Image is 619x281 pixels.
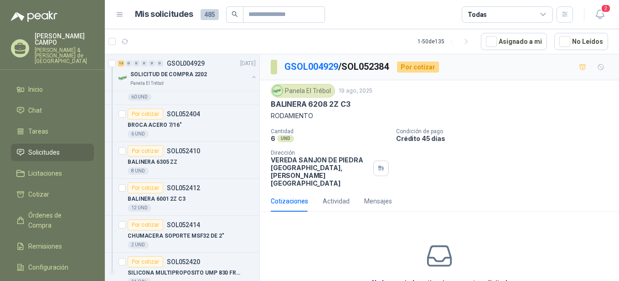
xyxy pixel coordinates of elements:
[28,241,62,251] span: Remisiones
[128,256,163,267] div: Por cotizar
[28,189,49,199] span: Cotizar
[592,6,608,23] button: 2
[11,123,94,140] a: Tareas
[11,11,57,22] img: Logo peakr
[271,150,370,156] p: Dirección
[130,70,207,79] p: SOLICITUD DE COMPRA 2202
[28,262,68,272] span: Configuración
[271,99,351,109] p: BALINERA 6208 2Z C3
[28,84,43,94] span: Inicio
[11,81,94,98] a: Inicio
[125,60,132,67] div: 0
[128,130,149,138] div: 6 UND
[396,135,615,142] p: Crédito 45 días
[128,167,149,175] div: 8 UND
[468,10,487,20] div: Todas
[128,232,224,240] p: CHUMACERA SOPORTE MSF32 DE 2"
[167,111,200,117] p: SOL052404
[128,269,241,277] p: SILICONA MULTIPROPOSITO UMP 830 FRIXO GRADO ALIMENTICIO
[28,210,85,230] span: Órdenes de Compra
[271,111,608,121] p: RODAMIENTO
[133,60,140,67] div: 0
[167,222,200,228] p: SOL052414
[11,207,94,234] a: Órdenes de Compra
[277,135,294,142] div: UND
[271,196,308,206] div: Cotizaciones
[601,4,611,13] span: 2
[284,60,390,74] p: / SOL052384
[128,219,163,230] div: Por cotizar
[284,61,338,72] a: GSOL004929
[167,60,205,67] p: GSOL004929
[11,259,94,276] a: Configuración
[128,146,163,156] div: Por cotizar
[271,135,275,142] p: 6
[128,121,182,130] p: BROCA ACERO 7/16"
[105,142,259,179] a: Por cotizarSOL052410BALINERA 6305 ZZ8 UND
[271,84,335,98] div: Panela El Trébol
[554,33,608,50] button: No Leídos
[118,60,124,67] div: 13
[128,204,151,212] div: 12 UND
[11,102,94,119] a: Chat
[11,144,94,161] a: Solicitudes
[396,128,615,135] p: Condición de pago
[167,185,200,191] p: SOL052412
[28,126,48,136] span: Tareas
[105,105,259,142] a: Por cotizarSOL052404BROCA ACERO 7/16"6 UND
[28,168,62,178] span: Licitaciones
[232,11,238,17] span: search
[11,186,94,203] a: Cotizar
[271,156,370,187] p: VEREDA SANJON DE PIEDRA [GEOGRAPHIC_DATA] , [PERSON_NAME][GEOGRAPHIC_DATA]
[128,182,163,193] div: Por cotizar
[105,179,259,216] a: Por cotizarSOL052412BALINERA 6001 2Z C312 UND
[118,58,258,87] a: 13 0 0 0 0 0 GSOL004929[DATE] Company LogoSOLICITUD DE COMPRA 2202Panela El Trébol
[156,60,163,67] div: 0
[167,148,200,154] p: SOL052410
[128,195,186,203] p: BALINERA 6001 2Z C3
[481,33,547,50] button: Asignado a mi
[35,47,94,64] p: [PERSON_NAME] & [PERSON_NAME] de [GEOGRAPHIC_DATA]
[201,9,219,20] span: 485
[397,62,439,73] div: Por cotizar
[128,94,151,101] div: 60 UND
[273,86,283,96] img: Company Logo
[418,34,474,49] div: 1 - 50 de 135
[128,158,177,167] p: BALINERA 6305 ZZ
[141,60,148,67] div: 0
[271,128,389,135] p: Cantidad
[118,73,129,83] img: Company Logo
[149,60,155,67] div: 0
[128,241,149,249] div: 2 UND
[11,238,94,255] a: Remisiones
[323,196,350,206] div: Actividad
[28,105,42,115] span: Chat
[105,216,259,253] a: Por cotizarSOL052414CHUMACERA SOPORTE MSF32 DE 2"2 UND
[339,87,372,95] p: 19 ago, 2025
[240,59,256,68] p: [DATE]
[135,8,193,21] h1: Mis solicitudes
[128,109,163,120] div: Por cotizar
[35,33,94,46] p: [PERSON_NAME] CAMPO
[28,147,60,157] span: Solicitudes
[11,165,94,182] a: Licitaciones
[130,80,164,87] p: Panela El Trébol
[364,196,392,206] div: Mensajes
[167,259,200,265] p: SOL052420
